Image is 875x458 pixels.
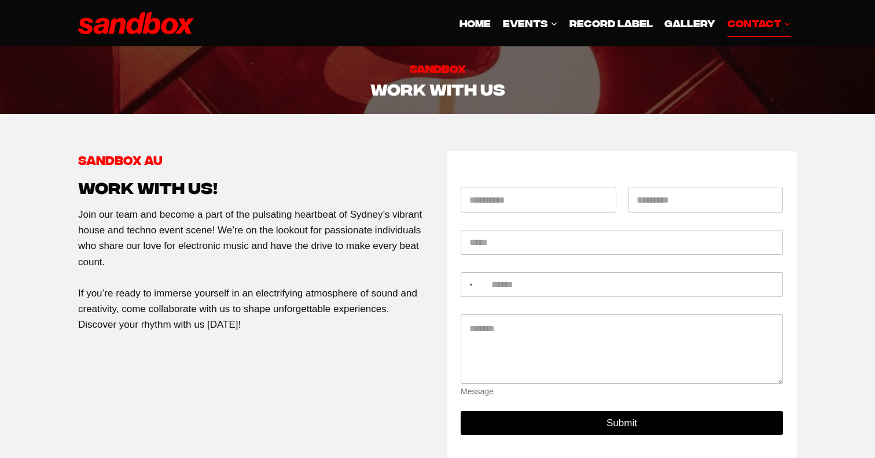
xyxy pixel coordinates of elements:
[461,411,783,435] button: Submit
[564,9,659,37] a: Record Label
[78,174,428,199] h2: Work with us!
[78,151,428,168] h5: Sandbox AU
[461,387,783,397] div: Message
[78,12,194,35] img: Sandbox
[78,76,797,100] h2: Work With Us
[503,15,558,31] span: EVENTS
[722,9,797,37] a: CONTACT
[461,272,477,297] button: Selected country
[497,9,564,37] a: EVENTS
[454,9,797,37] nav: Primary Navigation
[727,15,791,31] span: CONTACT
[659,9,721,37] a: GALLERY
[454,9,497,37] a: HOME
[461,272,783,297] input: Mobile
[78,60,797,76] h6: Sandbox
[78,207,428,333] p: Join our team and become a part of the pulsating heartbeat of Sydney’s vibrant house and techno e...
